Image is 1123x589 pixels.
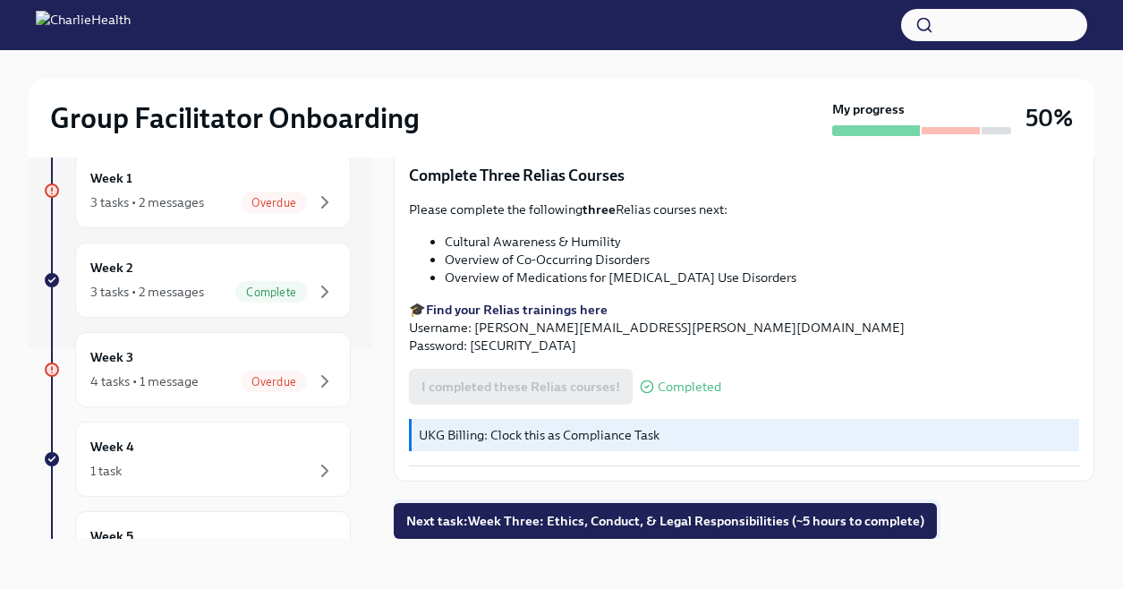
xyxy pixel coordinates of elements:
[658,380,721,394] span: Completed
[90,526,133,546] h6: Week 5
[409,301,1079,354] p: 🎓 Username: [PERSON_NAME][EMAIL_ADDRESS][PERSON_NAME][DOMAIN_NAME] Password: [SECURITY_DATA]
[90,193,204,211] div: 3 tasks • 2 messages
[43,243,351,318] a: Week 23 tasks • 2 messagesComplete
[90,168,132,188] h6: Week 1
[50,100,420,136] h2: Group Facilitator Onboarding
[43,153,351,228] a: Week 13 tasks • 2 messagesOverdue
[406,512,924,530] span: Next task : Week Three: Ethics, Conduct, & Legal Responsibilities (~5 hours to complete)
[43,422,351,497] a: Week 41 task
[90,462,122,480] div: 1 task
[241,196,307,209] span: Overdue
[43,511,351,586] a: Week 5
[832,100,905,118] strong: My progress
[445,233,1079,251] li: Cultural Awareness & Humility
[426,302,608,318] a: Find your Relias trainings here
[90,347,133,367] h6: Week 3
[409,201,1079,218] p: Please complete the following Relias courses next:
[1025,102,1073,134] h3: 50%
[90,283,204,301] div: 3 tasks • 2 messages
[90,437,134,457] h6: Week 4
[235,286,307,299] span: Complete
[419,426,1072,444] p: UKG Billing: Clock this as Compliance Task
[583,201,616,218] strong: three
[409,165,1079,186] p: Complete Three Relias Courses
[43,332,351,407] a: Week 34 tasks • 1 messageOverdue
[36,11,131,39] img: CharlieHealth
[445,251,1079,269] li: Overview of Co-Occurring Disorders
[90,372,199,390] div: 4 tasks • 1 message
[445,269,1079,286] li: Overview of Medications for [MEDICAL_DATA] Use Disorders
[90,258,133,277] h6: Week 2
[394,503,937,539] button: Next task:Week Three: Ethics, Conduct, & Legal Responsibilities (~5 hours to complete)
[241,375,307,388] span: Overdue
